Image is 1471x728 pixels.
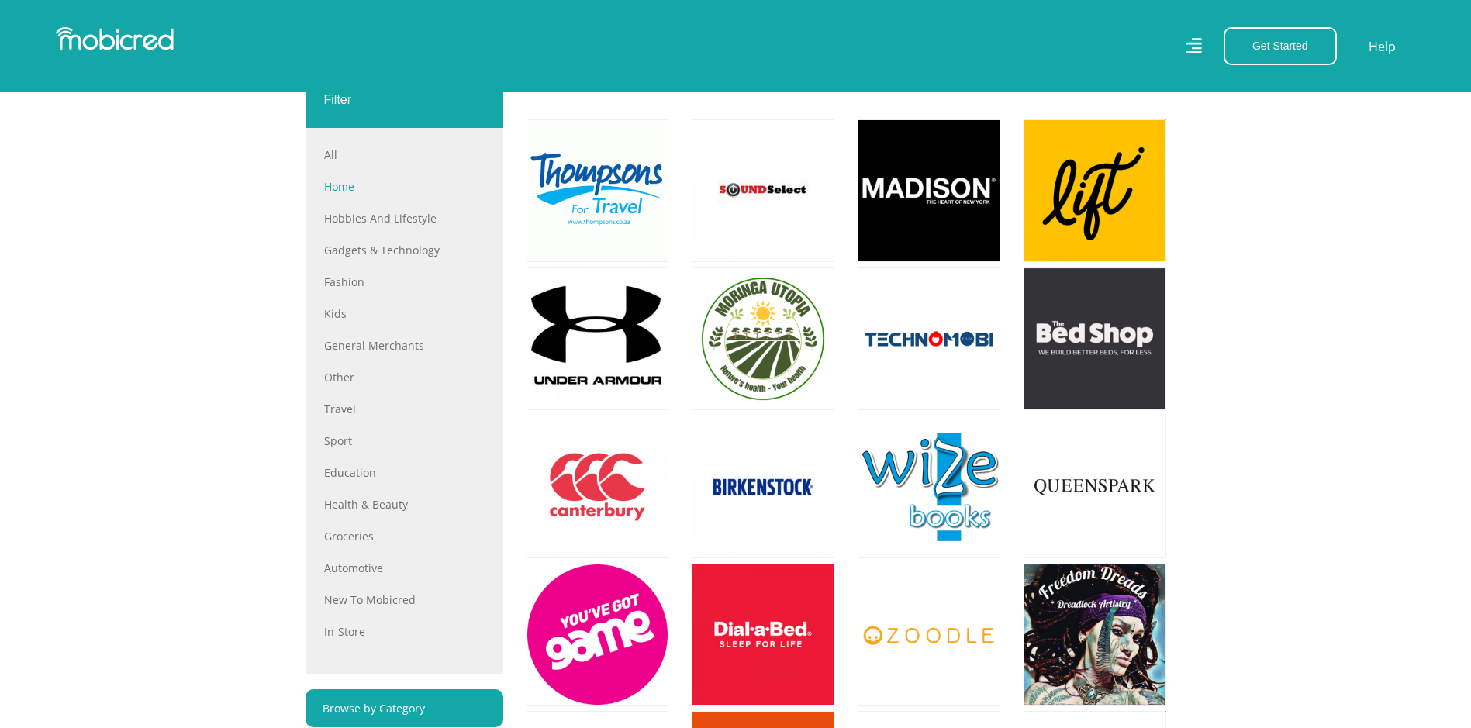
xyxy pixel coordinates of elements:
[324,242,485,258] a: Gadgets & Technology
[324,147,485,163] a: All
[324,623,485,640] a: In-store
[324,496,485,512] a: Health & Beauty
[324,369,485,385] a: Other
[324,274,485,290] a: Fashion
[1224,27,1337,65] button: Get Started
[1368,36,1397,57] a: Help
[324,464,485,481] a: Education
[324,433,485,449] a: Sport
[306,689,503,727] a: Browse by Category
[324,528,485,544] a: Groceries
[324,560,485,576] a: Automotive
[324,210,485,226] a: Hobbies and Lifestyle
[324,592,485,608] a: New to Mobicred
[324,401,485,417] a: Travel
[324,178,485,195] a: Home
[56,27,174,50] img: Mobicred
[324,337,485,354] a: General Merchants
[324,305,485,322] a: Kids
[306,72,503,128] div: Filter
